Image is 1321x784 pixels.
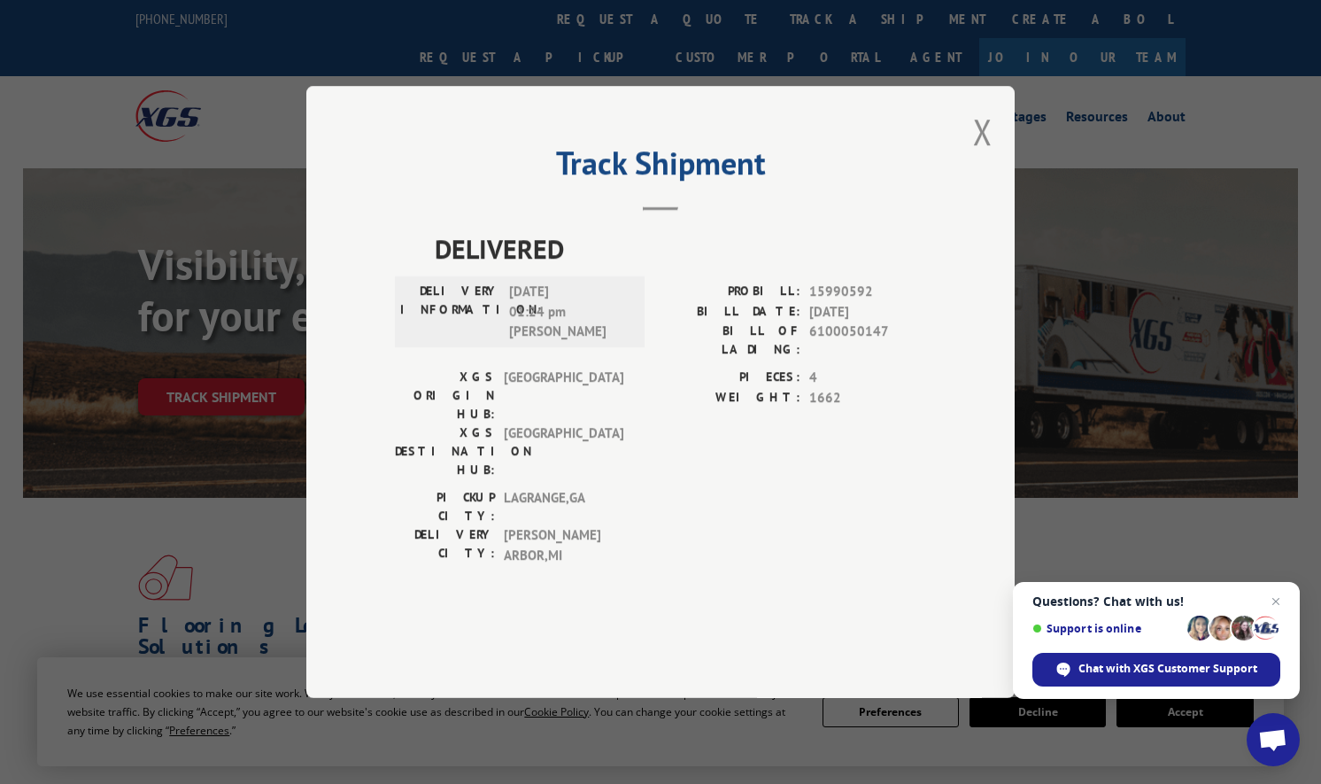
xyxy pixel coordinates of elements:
span: [PERSON_NAME] ARBOR , MI [504,525,623,565]
span: [GEOGRAPHIC_DATA] [504,423,623,479]
span: 4 [809,368,926,388]
span: DELIVERED [435,229,926,268]
span: 6100050147 [809,322,926,359]
label: PIECES: [660,368,800,388]
span: [DATE] 01:24 pm [PERSON_NAME] [509,282,629,342]
div: Open chat [1247,713,1300,766]
label: DELIVERY INFORMATION: [400,282,500,342]
label: BILL OF LADING: [660,322,800,359]
label: DELIVERY CITY: [395,525,495,565]
label: BILL DATE: [660,302,800,322]
label: PICKUP CITY: [395,488,495,525]
span: Close chat [1265,591,1286,612]
h2: Track Shipment [395,151,926,184]
label: XGS ORIGIN HUB: [395,368,495,423]
div: Chat with XGS Customer Support [1032,653,1280,687]
span: Support is online [1032,622,1181,635]
label: XGS DESTINATION HUB: [395,423,495,479]
label: WEIGHT: [660,388,800,408]
span: 15990592 [809,282,926,302]
span: [DATE] [809,302,926,322]
label: PROBILL: [660,282,800,302]
span: Chat with XGS Customer Support [1078,661,1257,677]
button: Close modal [973,108,993,155]
span: [GEOGRAPHIC_DATA] [504,368,623,423]
span: 1662 [809,388,926,408]
span: LAGRANGE , GA [504,488,623,525]
span: Questions? Chat with us! [1032,594,1280,609]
